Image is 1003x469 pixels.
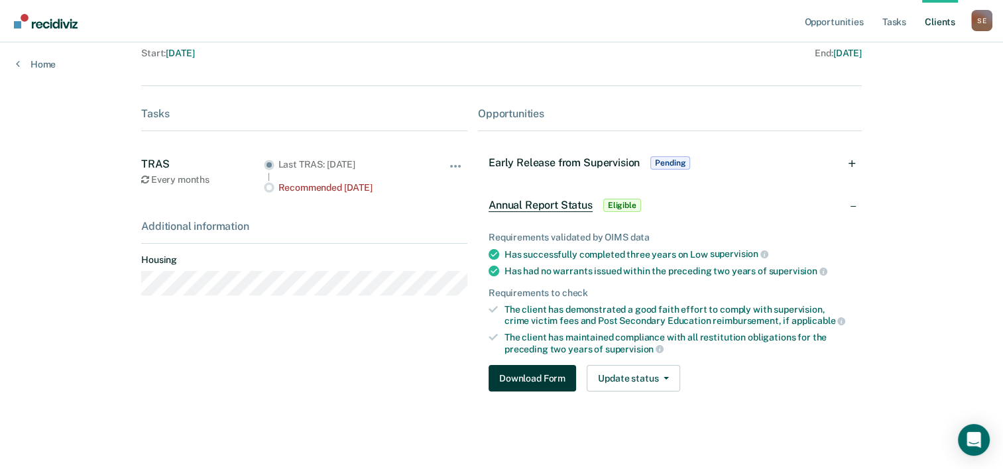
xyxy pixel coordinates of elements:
[587,365,680,391] button: Update status
[141,158,263,170] div: TRAS
[603,199,641,212] span: Eligible
[489,287,851,299] div: Requirements to check
[141,48,502,59] div: Start :
[971,10,992,31] div: S E
[650,156,690,170] span: Pending
[166,48,194,58] span: [DATE]
[710,248,768,259] span: supervision
[141,107,467,120] div: Tasks
[489,365,581,391] a: Navigate to form link
[768,266,827,276] span: supervision
[504,248,851,260] div: Has successfully completed three years on Low
[14,14,78,28] img: Recidiviz
[833,48,862,58] span: [DATE]
[141,220,467,233] div: Additional information
[478,107,862,120] div: Opportunities
[792,315,845,326] span: applicable
[504,304,851,327] div: The client has demonstrated a good faith effort to comply with supervision, crime victim fees and...
[971,10,992,31] button: Profile dropdown button
[507,48,862,59] div: End :
[16,58,56,70] a: Home
[489,199,593,212] span: Annual Report Status
[141,174,263,185] div: Every months
[605,344,664,354] span: supervision
[489,365,576,391] button: Download Form
[278,159,427,170] div: Last TRAS: [DATE]
[478,184,862,227] div: Annual Report StatusEligible
[489,156,640,169] span: Early Release from Supervision
[958,424,990,456] div: Open Intercom Messenger
[141,254,467,266] dt: Housing
[478,142,862,184] div: Early Release from SupervisionPending
[489,232,851,243] div: Requirements validated by OIMS data
[278,182,427,193] div: Recommended [DATE]
[504,332,851,354] div: The client has maintained compliance with all restitution obligations for the preceding two years of
[504,265,851,277] div: Has had no warrants issued within the preceding two years of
